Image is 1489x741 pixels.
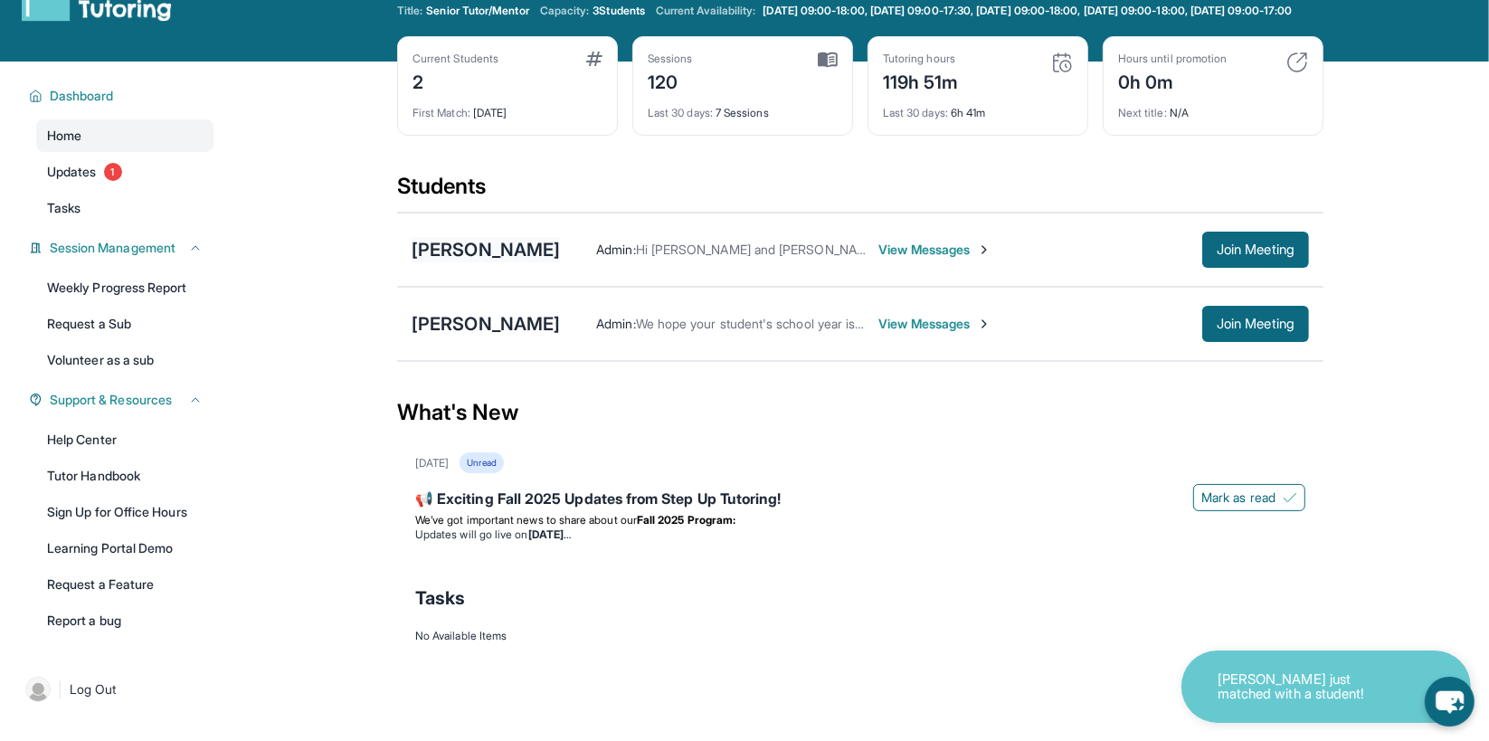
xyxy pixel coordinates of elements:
span: Log Out [70,680,117,698]
span: Tasks [415,585,465,611]
div: What's New [397,373,1323,452]
div: Students [397,172,1323,212]
span: Capacity: [540,4,590,18]
span: View Messages [878,315,991,333]
div: Current Students [413,52,498,66]
img: user-img [25,677,51,702]
div: [DATE] [415,456,449,470]
div: 7 Sessions [648,95,838,120]
a: Home [36,119,213,152]
a: Sign Up for Office Hours [36,496,213,528]
span: Admin : [596,316,635,331]
span: Title: [397,4,422,18]
img: card [586,52,602,66]
a: Learning Portal Demo [36,532,213,565]
button: Dashboard [43,87,203,105]
strong: Fall 2025 Program: [637,513,735,527]
div: [PERSON_NAME] [412,311,560,337]
div: N/A [1118,95,1308,120]
span: First Match : [413,106,470,119]
li: Updates will go live on [415,527,1305,542]
span: Admin : [596,242,635,257]
span: View Messages [878,241,991,259]
span: Last 30 days : [648,106,713,119]
p: [PERSON_NAME] just matched with a student! [1218,672,1399,702]
div: 119h 51m [883,66,959,95]
div: 📢 Exciting Fall 2025 Updates from Step Up Tutoring! [415,488,1305,513]
a: Weekly Progress Report [36,271,213,304]
a: Request a Feature [36,568,213,601]
a: Tasks [36,192,213,224]
span: Session Management [50,239,175,257]
div: 2 [413,66,498,95]
span: Last 30 days : [883,106,948,119]
div: Tutoring hours [883,52,959,66]
img: Chevron-Right [977,242,991,257]
a: [DATE] 09:00-18:00, [DATE] 09:00-17:30, [DATE] 09:00-18:00, [DATE] 09:00-18:00, [DATE] 09:00-17:00 [760,4,1296,18]
strong: [DATE] [528,527,571,541]
button: chat-button [1425,677,1475,727]
button: Support & Resources [43,391,203,409]
span: 1 [104,163,122,181]
a: Report a bug [36,604,213,637]
span: | [58,679,62,700]
div: 0h 0m [1118,66,1227,95]
span: We’ve got important news to share about our [415,513,637,527]
a: |Log Out [18,670,213,709]
span: Current Availability: [656,4,755,18]
div: Unread [460,452,503,473]
a: Tutor Handbook [36,460,213,492]
a: Help Center [36,423,213,456]
img: card [1286,52,1308,73]
div: Sessions [648,52,693,66]
span: 3 Students [593,4,645,18]
span: Join Meeting [1217,244,1295,255]
button: Mark as read [1193,484,1305,511]
img: Mark as read [1283,490,1297,505]
div: Hours until promotion [1118,52,1227,66]
span: Home [47,127,81,145]
img: card [1051,52,1073,73]
div: 6h 41m [883,95,1073,120]
span: Join Meeting [1217,318,1295,329]
img: card [818,52,838,68]
button: Join Meeting [1202,232,1309,268]
div: 120 [648,66,693,95]
div: [PERSON_NAME] [412,237,560,262]
img: Chevron-Right [977,317,991,331]
span: [DATE] 09:00-18:00, [DATE] 09:00-17:30, [DATE] 09:00-18:00, [DATE] 09:00-18:00, [DATE] 09:00-17:00 [763,4,1293,18]
span: Updates [47,163,97,181]
span: Next title : [1118,106,1167,119]
span: Senior Tutor/Mentor [426,4,528,18]
span: Support & Resources [50,391,172,409]
span: Mark as read [1201,489,1276,507]
div: [DATE] [413,95,602,120]
a: Volunteer as a sub [36,344,213,376]
span: Dashboard [50,87,114,105]
span: Tasks [47,199,81,217]
a: Request a Sub [36,308,213,340]
div: No Available Items [415,629,1305,643]
button: Session Management [43,239,203,257]
button: Join Meeting [1202,306,1309,342]
a: Updates1 [36,156,213,188]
